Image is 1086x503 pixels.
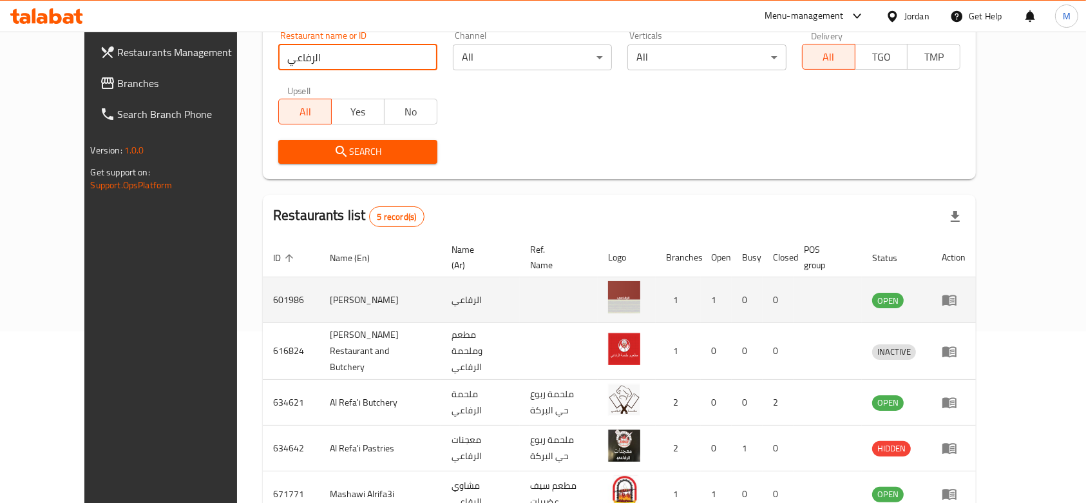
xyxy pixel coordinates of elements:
[284,103,327,121] span: All
[942,292,966,308] div: Menu
[598,238,656,277] th: Logo
[278,44,437,70] input: Search for restaurant name or ID..
[732,380,763,426] td: 0
[872,487,904,502] div: OPEN
[656,238,701,277] th: Branches
[872,441,911,456] span: HIDDEN
[656,426,701,471] td: 2
[701,277,732,323] td: 1
[608,429,640,462] img: Al Refa'i Pastries
[530,242,582,273] span: Ref. Name
[441,277,520,323] td: الرفاعي
[763,238,794,277] th: Closed
[287,86,311,95] label: Upsell
[390,103,432,121] span: No
[91,164,150,181] span: Get support on:
[765,8,844,24] div: Menu-management
[608,333,640,365] img: Al Rifai Restaurant and Butchery
[441,426,520,471] td: معجنات الرفاعي
[369,206,425,227] div: Total records count
[608,281,640,313] img: Al Rifai
[331,99,385,124] button: Yes
[763,380,794,426] td: 2
[319,323,441,380] td: [PERSON_NAME] Restaurant and Butchery
[520,380,597,426] td: ملحمة ربوع حي البركة
[278,140,437,164] button: Search
[520,426,597,471] td: ملحمة ربوع حي البركة
[872,344,916,359] span: INACTIVE
[942,395,966,410] div: Menu
[1063,9,1071,23] span: M
[90,37,266,68] a: Restaurants Management
[608,384,640,416] img: Al Refa'i Butchery
[263,426,319,471] td: 634642
[263,277,319,323] td: 601986
[913,48,955,66] span: TMP
[940,201,971,232] div: Export file
[656,323,701,380] td: 1
[319,380,441,426] td: Al Refa'i Butchery
[278,99,332,124] button: All
[118,44,256,60] span: Restaurants Management
[441,380,520,426] td: ملحمة الرفاعي
[384,99,437,124] button: No
[656,277,701,323] td: 1
[872,344,916,360] div: INACTIVE
[942,486,966,502] div: Menu
[118,75,256,91] span: Branches
[808,48,850,66] span: All
[701,426,732,471] td: 0
[861,48,903,66] span: TGO
[263,380,319,426] td: 634621
[656,380,701,426] td: 2
[931,238,976,277] th: Action
[452,242,505,273] span: Name (Ar)
[118,106,256,122] span: Search Branch Phone
[732,277,763,323] td: 0
[872,487,904,502] span: OPEN
[732,323,763,380] td: 0
[370,211,424,223] span: 5 record(s)
[732,426,763,471] td: 1
[330,250,386,266] span: Name (En)
[907,44,960,70] button: TMP
[289,144,427,160] span: Search
[942,344,966,359] div: Menu
[872,293,904,308] span: OPEN
[90,99,266,130] a: Search Branch Phone
[627,44,786,70] div: All
[763,323,794,380] td: 0
[453,44,612,70] div: All
[802,44,855,70] button: All
[263,323,319,380] td: 616824
[811,31,843,40] label: Delivery
[319,277,441,323] td: [PERSON_NAME]
[124,142,144,159] span: 1.0.0
[763,426,794,471] td: 0
[732,238,763,277] th: Busy
[337,103,379,121] span: Yes
[273,206,424,227] h2: Restaurants list
[441,323,520,380] td: مطعم وملحمة الرفاعي
[91,142,122,159] span: Version:
[763,277,794,323] td: 0
[701,380,732,426] td: 0
[701,238,732,277] th: Open
[872,250,914,266] span: Status
[855,44,908,70] button: TGO
[319,426,441,471] td: Al Refa'i Pastries
[942,440,966,456] div: Menu
[701,323,732,380] td: 0
[804,242,847,273] span: POS group
[273,250,298,266] span: ID
[90,68,266,99] a: Branches
[91,177,173,193] a: Support.OpsPlatform
[904,9,929,23] div: Jordan
[872,395,904,410] span: OPEN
